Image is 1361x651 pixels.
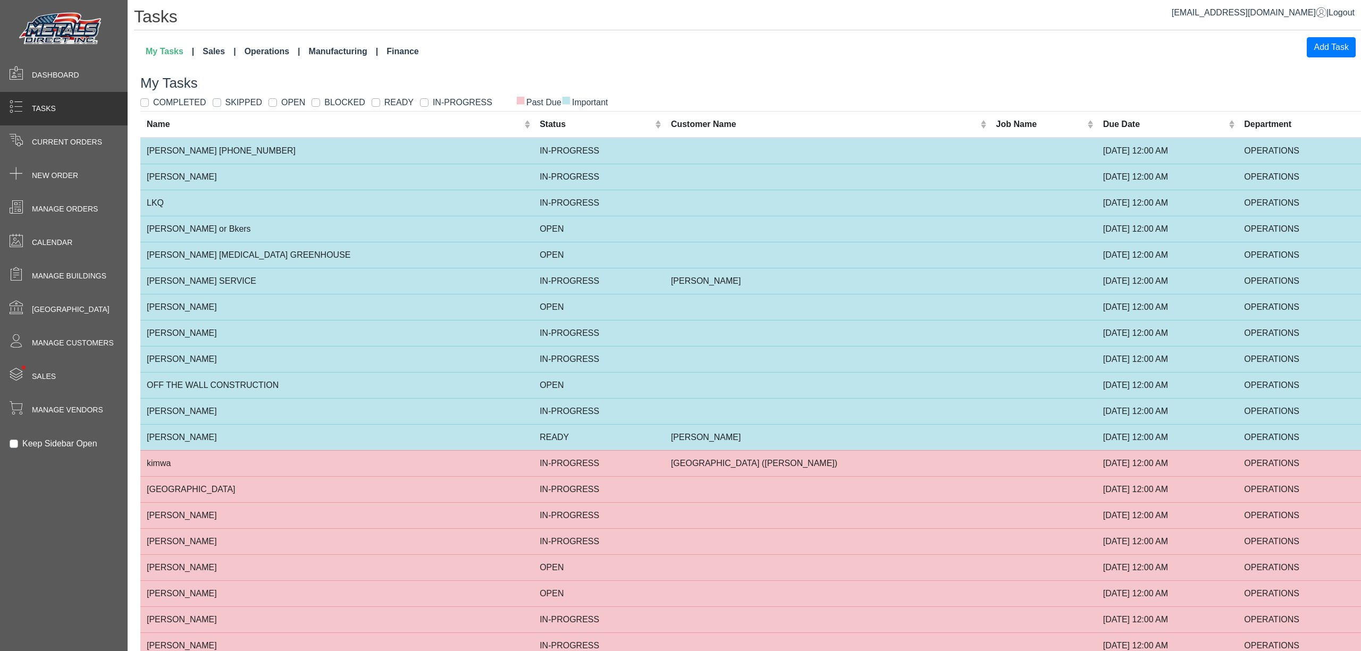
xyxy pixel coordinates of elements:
[140,554,533,580] td: [PERSON_NAME]
[561,98,608,107] span: Important
[32,371,56,382] span: Sales
[32,204,98,215] span: Manage Orders
[32,304,110,315] span: [GEOGRAPHIC_DATA]
[1238,294,1361,320] td: OPERATIONS
[665,268,990,294] td: [PERSON_NAME]
[140,606,533,632] td: [PERSON_NAME]
[533,502,665,528] td: IN-PROGRESS
[665,424,990,450] td: [PERSON_NAME]
[533,554,665,580] td: OPEN
[1238,398,1361,424] td: OPERATIONS
[1238,606,1361,632] td: OPERATIONS
[516,98,561,107] span: Past Due
[516,96,525,104] span: ■
[1097,606,1238,632] td: [DATE] 12:00 AM
[671,118,978,131] div: Customer Name
[1097,190,1238,216] td: [DATE] 12:00 AM
[1172,8,1326,17] a: [EMAIL_ADDRESS][DOMAIN_NAME]
[1307,37,1356,57] button: Add Task
[22,437,97,450] label: Keep Sidebar Open
[140,268,533,294] td: [PERSON_NAME] SERVICE
[533,242,665,268] td: OPEN
[1097,268,1238,294] td: [DATE] 12:00 AM
[533,580,665,606] td: OPEN
[533,346,665,372] td: IN-PROGRESS
[324,96,365,109] label: BLOCKED
[1097,138,1238,164] td: [DATE] 12:00 AM
[561,96,571,104] span: ■
[198,41,240,62] a: Sales
[32,70,79,81] span: Dashboard
[140,138,533,164] td: [PERSON_NAME] [PHONE_NUMBER]
[140,476,533,502] td: [GEOGRAPHIC_DATA]
[1238,190,1361,216] td: OPERATIONS
[1097,580,1238,606] td: [DATE] 12:00 AM
[1238,268,1361,294] td: OPERATIONS
[32,137,102,148] span: Current Orders
[10,350,37,385] span: •
[433,96,492,109] label: IN-PROGRESS
[134,6,1361,30] h1: Tasks
[1097,450,1238,476] td: [DATE] 12:00 AM
[32,337,114,349] span: Manage Customers
[384,96,414,109] label: READY
[32,270,106,282] span: Manage Buildings
[1238,502,1361,528] td: OPERATIONS
[1097,372,1238,398] td: [DATE] 12:00 AM
[1103,118,1226,131] div: Due Date
[240,41,305,62] a: Operations
[140,320,533,346] td: [PERSON_NAME]
[533,164,665,190] td: IN-PROGRESS
[141,41,198,62] a: My Tasks
[140,216,533,242] td: [PERSON_NAME] or Bkers
[1097,346,1238,372] td: [DATE] 12:00 AM
[1238,450,1361,476] td: OPERATIONS
[382,41,423,62] a: Finance
[665,450,990,476] td: [GEOGRAPHIC_DATA] ([PERSON_NAME])
[1238,216,1361,242] td: OPERATIONS
[1097,164,1238,190] td: [DATE] 12:00 AM
[1097,216,1238,242] td: [DATE] 12:00 AM
[533,450,665,476] td: IN-PROGRESS
[1172,6,1355,19] div: |
[533,216,665,242] td: OPEN
[16,10,106,49] img: Metals Direct Inc Logo
[1329,8,1355,17] span: Logout
[533,372,665,398] td: OPEN
[533,294,665,320] td: OPEN
[1097,294,1238,320] td: [DATE] 12:00 AM
[140,580,533,606] td: [PERSON_NAME]
[140,346,533,372] td: [PERSON_NAME]
[533,528,665,554] td: IN-PROGRESS
[32,103,56,114] span: Tasks
[140,502,533,528] td: [PERSON_NAME]
[140,424,533,450] td: [PERSON_NAME]
[533,424,665,450] td: READY
[140,242,533,268] td: [PERSON_NAME] [MEDICAL_DATA] GREENHOUSE
[1097,320,1238,346] td: [DATE] 12:00 AM
[1097,476,1238,502] td: [DATE] 12:00 AM
[140,294,533,320] td: [PERSON_NAME]
[1097,424,1238,450] td: [DATE] 12:00 AM
[225,96,262,109] label: SKIPPED
[32,237,72,248] span: Calendar
[1238,424,1361,450] td: OPERATIONS
[1238,164,1361,190] td: OPERATIONS
[140,450,533,476] td: kimwa
[153,96,206,109] label: COMPLETED
[1097,528,1238,554] td: [DATE] 12:00 AM
[1238,242,1361,268] td: OPERATIONS
[147,118,522,131] div: Name
[140,75,1361,91] h3: My Tasks
[1238,346,1361,372] td: OPERATIONS
[533,138,665,164] td: IN-PROGRESS
[1238,138,1361,164] td: OPERATIONS
[1097,242,1238,268] td: [DATE] 12:00 AM
[996,118,1085,131] div: Job Name
[533,268,665,294] td: IN-PROGRESS
[1097,554,1238,580] td: [DATE] 12:00 AM
[540,118,652,131] div: Status
[1097,398,1238,424] td: [DATE] 12:00 AM
[140,190,533,216] td: LKQ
